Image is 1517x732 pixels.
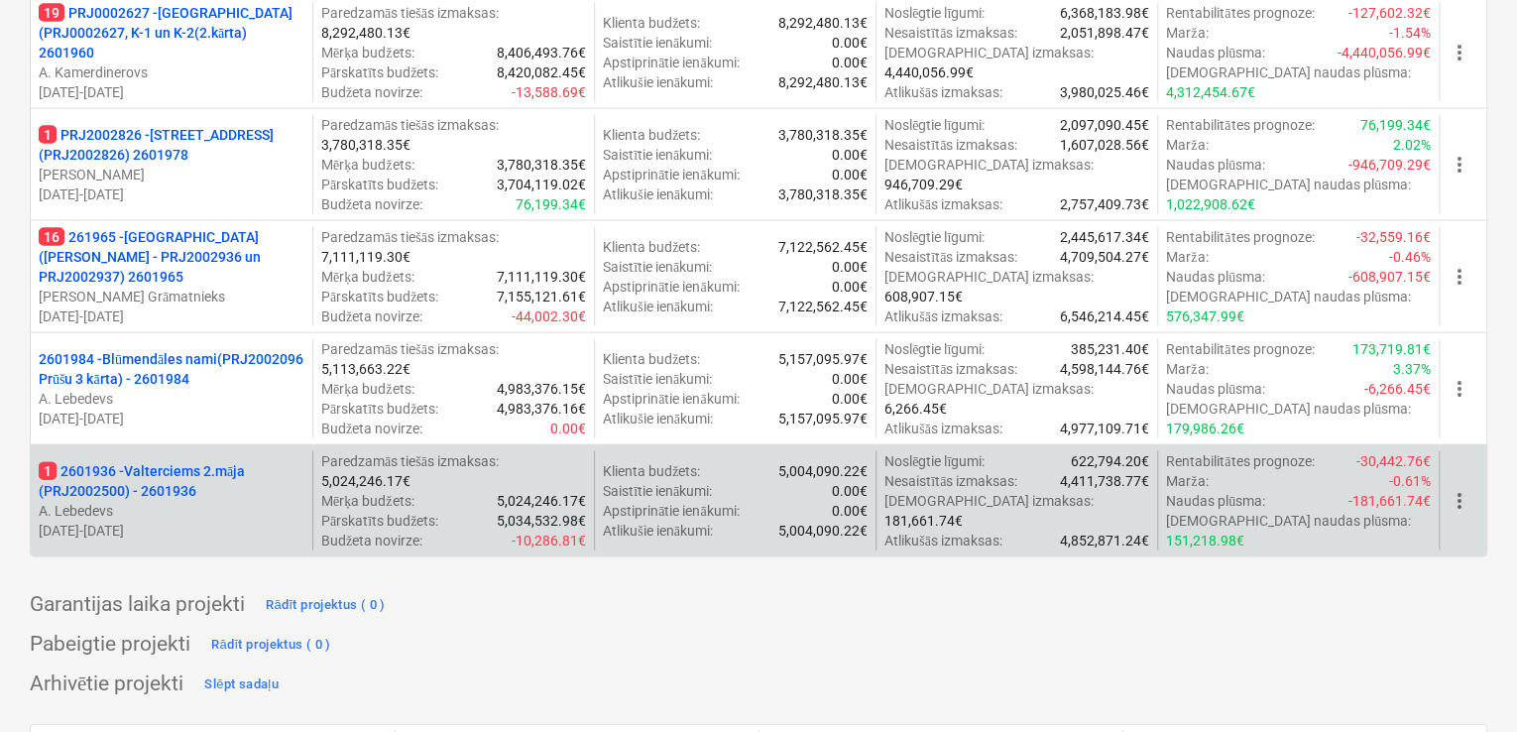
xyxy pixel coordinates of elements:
p: 4,709,504.27€ [1060,247,1149,267]
p: Apstiprinātie ienākumi : [603,277,739,297]
p: Garantijas laika projekti [30,591,245,619]
button: Rādīt projektus ( 0 ) [206,629,336,661]
p: [DEMOGRAPHIC_DATA] izmaksas : [884,43,1094,62]
p: 5,024,246.17€ [497,491,586,511]
p: Nesaistītās izmaksas : [884,359,1017,379]
p: 8,406,493.76€ [497,43,586,62]
p: 0.00€ [832,389,868,409]
span: more_vert [1448,489,1471,513]
p: Klienta budžets : [603,349,700,369]
p: 173,719.81€ [1352,339,1431,359]
p: 0.00€ [832,165,868,184]
p: -181,661.74€ [1348,491,1431,511]
p: 7,155,121.61€ [497,287,586,306]
p: 5,004,090.22€ [778,521,868,541]
div: Slēpt sadaļu [204,673,279,696]
p: Atlikušie ienākumi : [603,521,713,541]
p: 385,231.40€ [1071,339,1149,359]
p: Naudas plūsma : [1166,379,1265,399]
p: A. Lebedevs [39,389,304,409]
p: Saistītie ienākumi : [603,33,712,53]
p: -30,442.76€ [1356,451,1431,471]
p: 4,983,376.15€ [497,379,586,399]
p: Nesaistītās izmaksas : [884,247,1017,267]
p: PRJ0002627 - [GEOGRAPHIC_DATA] (PRJ0002627, K-1 un K-2(2.kārta) 2601960 [39,3,304,62]
p: [DEMOGRAPHIC_DATA] naudas plūsma : [1166,399,1411,419]
p: 3,980,025.46€ [1060,82,1149,102]
p: [DEMOGRAPHIC_DATA] naudas plūsma : [1166,511,1411,531]
p: Budžeta novirze : [321,306,422,326]
p: 8,292,480.13€ [778,13,868,33]
p: 5,113,663.22€ [321,359,410,379]
p: Rentabilitātes prognoze : [1166,227,1314,247]
p: 2.02% [1393,135,1431,155]
span: more_vert [1448,41,1471,64]
div: 2601984 -Blūmendāles nami(PRJ2002096 Prūšu 3 kārta) - 2601984A. Lebedevs[DATE]-[DATE] [39,349,304,428]
p: [DEMOGRAPHIC_DATA] naudas plūsma : [1166,175,1411,194]
p: 0.00€ [832,53,868,72]
p: 576,347.99€ [1166,306,1244,326]
p: Rentabilitātes prognoze : [1166,339,1314,359]
p: 7,122,562.45€ [778,237,868,257]
p: Saistītie ienākumi : [603,145,712,165]
button: Slēpt sadaļu [199,669,284,700]
p: Klienta budžets : [603,125,700,145]
p: 7,111,119.30€ [497,267,586,287]
p: [DATE] - [DATE] [39,521,304,541]
p: 8,292,480.13€ [321,23,410,43]
p: Paredzamās tiešās izmaksas : [321,451,499,471]
p: 3,780,318.35€ [778,125,868,145]
p: Rentabilitātes prognoze : [1166,451,1314,471]
p: Saistītie ienākumi : [603,369,712,389]
p: Mērķa budžets : [321,43,413,62]
p: 3,704,119.02€ [497,175,586,194]
p: 181,661.74€ [884,511,963,531]
p: Paredzamās tiešās izmaksas : [321,227,499,247]
p: -4,440,056.99€ [1338,43,1431,62]
p: Naudas plūsma : [1166,43,1265,62]
p: Atlikušie ienākumi : [603,184,713,204]
p: 7,111,119.30€ [321,247,410,267]
p: 76,199.34€ [516,194,586,214]
p: Budžeta novirze : [321,82,422,102]
p: -127,602.32€ [1348,3,1431,23]
p: 1,607,028.56€ [1060,135,1149,155]
p: Noslēgtie līgumi : [884,339,985,359]
p: Marža : [1166,471,1208,491]
p: 0.00€ [832,481,868,501]
p: Klienta budžets : [603,237,700,257]
div: Rādīt projektus ( 0 ) [266,594,386,617]
p: 4,598,144.76€ [1060,359,1149,379]
p: Arhivētie projekti [30,671,183,698]
p: 3,780,318.35€ [778,184,868,204]
p: Apstiprinātie ienākumi : [603,165,739,184]
p: [DEMOGRAPHIC_DATA] naudas plūsma : [1166,62,1411,82]
p: 2,757,409.73€ [1060,194,1149,214]
p: 8,420,082.45€ [497,62,586,82]
p: Atlikušie ienākumi : [603,409,713,428]
p: 261965 - [GEOGRAPHIC_DATA] ([PERSON_NAME] - PRJ2002936 un PRJ2002937) 2601965 [39,227,304,287]
p: 5,024,246.17€ [321,471,410,491]
p: Apstiprinātie ienākumi : [603,389,739,409]
p: Pārskatīts budžets : [321,399,438,419]
p: 5,004,090.22€ [778,461,868,481]
p: Nesaistītās izmaksas : [884,471,1017,491]
p: -0.61% [1389,471,1431,491]
p: -44,002.30€ [512,306,586,326]
button: Rādīt projektus ( 0 ) [261,589,391,621]
p: 2,097,090.45€ [1060,115,1149,135]
p: Mērķa budžets : [321,491,413,511]
div: 12601936 -Valterciems 2.māja (PRJ2002500) - 2601936A. Lebedevs[DATE]-[DATE] [39,461,304,541]
p: 0.00€ [832,501,868,521]
p: 1,022,908.62€ [1166,194,1255,214]
div: 19PRJ0002627 -[GEOGRAPHIC_DATA] (PRJ0002627, K-1 un K-2(2.kārta) 2601960A. Kamerdinerovs[DATE]-[D... [39,3,304,102]
p: 0.00€ [832,369,868,389]
p: 0.00€ [832,33,868,53]
p: [DATE] - [DATE] [39,306,304,326]
p: Budžeta novirze : [321,531,422,550]
div: 1PRJ2002826 -[STREET_ADDRESS] (PRJ2002826) 2601978[PERSON_NAME][DATE]-[DATE] [39,125,304,204]
p: Pārskatīts budžets : [321,62,438,82]
p: -6,266.45€ [1364,379,1431,399]
div: 16261965 -[GEOGRAPHIC_DATA] ([PERSON_NAME] - PRJ2002936 un PRJ2002937) 2601965[PERSON_NAME] Grāma... [39,227,304,326]
p: [DEMOGRAPHIC_DATA] izmaksas : [884,155,1094,175]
